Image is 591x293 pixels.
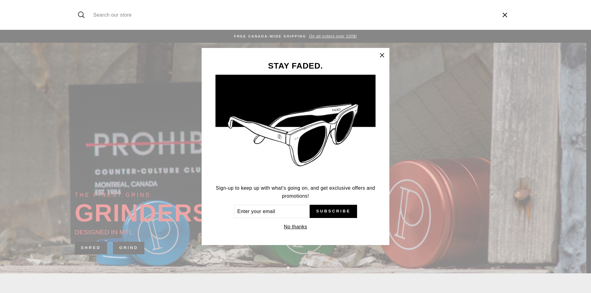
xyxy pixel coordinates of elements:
[215,184,376,200] p: Sign-up to keep up with what's going on, and get exclusive offers and promotions!
[215,62,376,70] h3: STAY FADED.
[310,205,357,218] button: Subscribe
[282,223,309,231] button: No thanks
[234,205,310,218] input: Enter your email
[316,208,351,214] span: Subscribe
[90,5,496,25] input: Search our store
